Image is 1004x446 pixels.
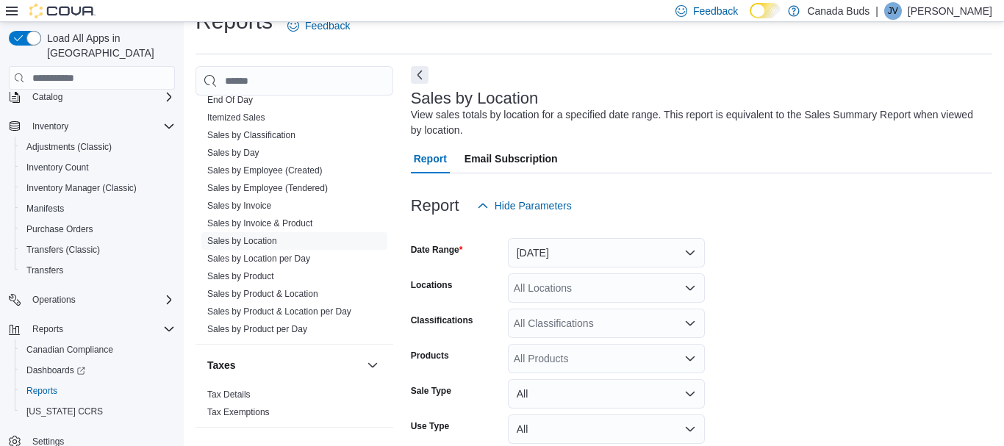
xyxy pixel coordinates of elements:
span: JV [888,2,898,20]
button: Inventory Manager (Classic) [15,178,181,198]
div: Jillian Vander Doelen [884,2,902,20]
a: Purchase Orders [21,220,99,238]
button: Next [411,66,429,84]
a: Itemized Sales [207,112,265,123]
span: Adjustments (Classic) [26,141,112,153]
span: Transfers (Classic) [26,244,100,256]
span: Tax Exemptions [207,406,270,418]
button: Reports [3,319,181,339]
span: Canadian Compliance [21,341,175,359]
span: Sales by Classification [207,129,295,141]
span: Sales by Product & Location per Day [207,306,351,317]
div: Sales [196,91,393,344]
a: Sales by Product [207,271,274,281]
span: Operations [32,294,76,306]
button: Hide Parameters [471,191,578,220]
button: Operations [26,291,82,309]
a: Sales by Classification [207,130,295,140]
a: Dashboards [15,360,181,381]
label: Date Range [411,244,463,256]
button: Taxes [207,358,361,373]
span: Inventory Count [21,159,175,176]
button: All [508,414,705,444]
button: Taxes [364,356,381,374]
span: Inventory [32,121,68,132]
button: Open list of options [684,317,696,329]
span: Sales by Product per Day [207,323,307,335]
a: Tax Details [207,389,251,400]
div: View sales totals by location for a specified date range. This report is equivalent to the Sales ... [411,107,985,138]
button: Adjustments (Classic) [15,137,181,157]
button: Reports [26,320,69,338]
span: Adjustments (Classic) [21,138,175,156]
button: Catalog [26,88,68,106]
a: Sales by Employee (Created) [207,165,323,176]
span: Transfers (Classic) [21,241,175,259]
button: Purchase Orders [15,219,181,240]
a: Sales by Invoice [207,201,271,211]
a: Sales by Day [207,148,259,158]
span: Dashboards [26,364,85,376]
span: Inventory Count [26,162,89,173]
span: Sales by Day [207,147,259,159]
a: Sales by Employee (Tendered) [207,183,328,193]
span: Reports [26,320,175,338]
span: Inventory Manager (Classic) [26,182,137,194]
button: Reports [15,381,181,401]
label: Locations [411,279,453,291]
h3: Report [411,197,459,215]
span: Washington CCRS [21,403,175,420]
span: Catalog [26,88,175,106]
span: Manifests [26,203,64,215]
label: Products [411,350,449,362]
button: Inventory Count [15,157,181,178]
span: Transfers [26,265,63,276]
h3: Taxes [207,358,236,373]
span: Sales by Product [207,270,274,282]
button: Manifests [15,198,181,219]
span: Report [414,144,447,173]
span: Sales by Employee (Tendered) [207,182,328,194]
a: End Of Day [207,95,253,105]
a: Sales by Product & Location per Day [207,306,351,317]
button: Operations [3,289,181,310]
span: Sales by Product & Location [207,288,318,300]
a: Sales by Product & Location [207,289,318,299]
a: Inventory Manager (Classic) [21,179,143,197]
label: Sale Type [411,385,451,397]
button: Inventory [26,118,74,135]
a: Sales by Invoice & Product [207,218,312,229]
p: Canada Buds [807,2,869,20]
img: Cova [29,4,96,18]
a: Manifests [21,200,70,217]
span: End Of Day [207,94,253,106]
span: Catalog [32,91,62,103]
span: Email Subscription [465,144,558,173]
span: Load All Apps in [GEOGRAPHIC_DATA] [41,31,175,60]
button: Transfers (Classic) [15,240,181,260]
a: Sales by Location per Day [207,253,310,264]
span: Purchase Orders [21,220,175,238]
span: Canadian Compliance [26,344,113,356]
button: Transfers [15,260,181,281]
a: [US_STATE] CCRS [21,403,109,420]
a: Dashboards [21,362,91,379]
span: Sales by Location [207,235,277,247]
input: Dark Mode [750,3,781,18]
a: Tax Exemptions [207,407,270,417]
a: Reports [21,382,63,400]
span: Hide Parameters [495,198,572,213]
span: Reports [32,323,63,335]
a: Sales by Location [207,236,277,246]
a: Canadian Compliance [21,341,119,359]
a: Transfers (Classic) [21,241,106,259]
span: Feedback [305,18,350,33]
a: Transfers [21,262,69,279]
h3: Sales by Location [411,90,539,107]
span: Reports [21,382,175,400]
a: Adjustments (Classic) [21,138,118,156]
a: Feedback [282,11,356,40]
